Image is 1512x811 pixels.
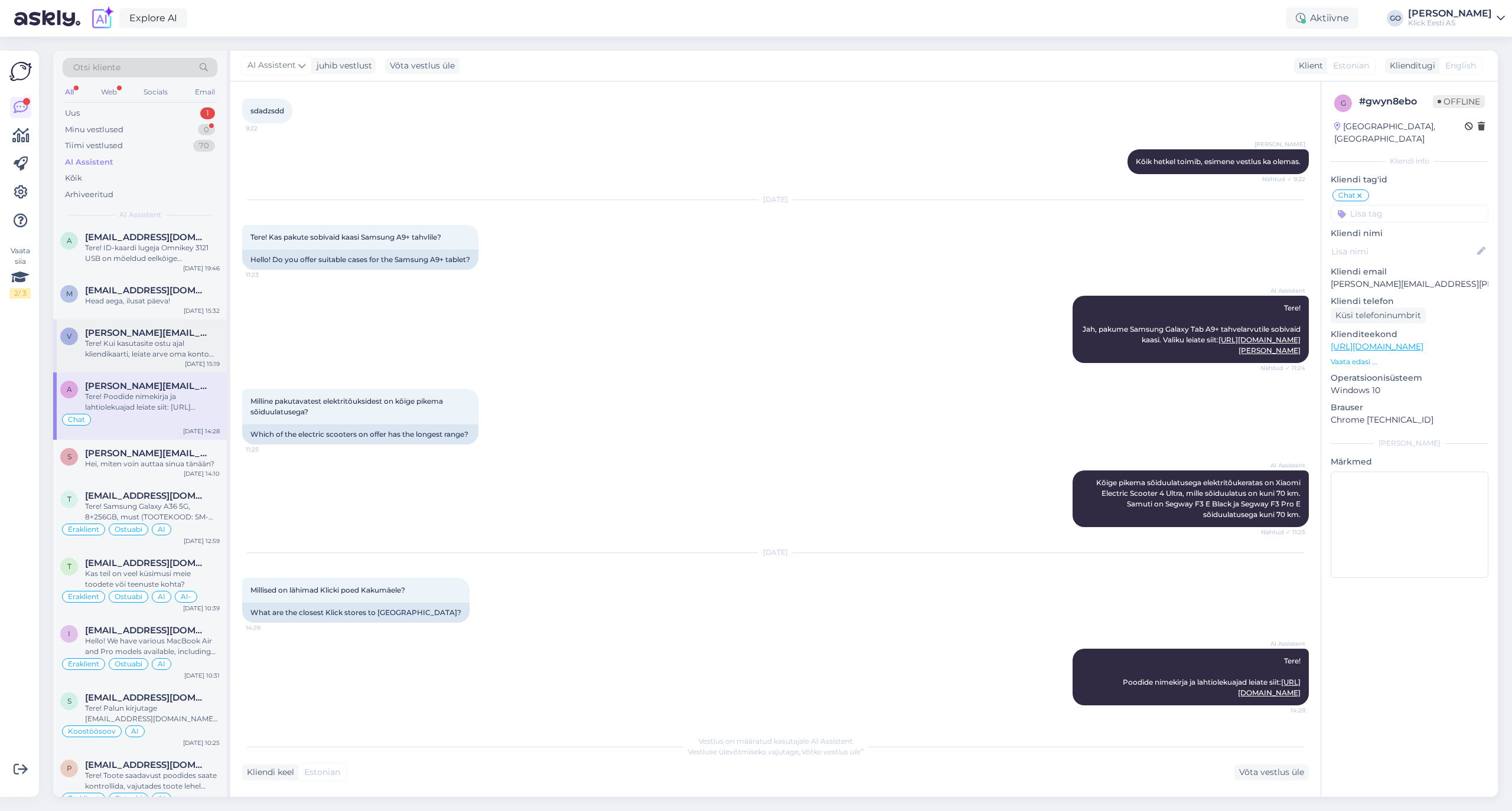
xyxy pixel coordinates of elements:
[68,416,85,423] span: Chat
[1331,227,1488,240] p: Kliendi nimi
[250,106,284,115] span: sdadzsdd
[312,60,372,72] div: juhib vestlust
[115,795,142,802] span: Ostuabi
[9,60,32,83] img: Askly Logo
[65,172,82,184] div: Kõik
[9,246,31,299] div: Vaata siia
[184,469,220,478] div: [DATE] 14:10
[85,243,220,264] div: Tere! ID-kaardi lugeja Omnikey 3121 USB on mõeldud eelkõige lauaarvutitega kasutamiseks, kuid see...
[63,84,76,100] div: All
[65,140,123,152] div: Tiimi vestlused
[85,760,208,770] span: peeter.uustal@gmail.com
[1433,95,1485,108] span: Offline
[119,8,187,28] a: Explore AI
[247,59,296,72] span: AI Assistent
[68,629,70,638] span: i
[250,233,441,241] span: Tere! Kas pakute sobivaid kaasi Samsung A9+ tahvlile?
[1261,461,1305,470] span: AI Assistent
[1331,357,1488,367] p: Vaata edasi ...
[85,232,208,243] span: ailigudim@gmail.com
[184,306,220,315] div: [DATE] 15:32
[185,359,220,368] div: [DATE] 15:19
[250,397,445,416] span: Milline pakutavatest elektritõuksidest on kõige pikema sõiduulatusega?
[198,124,215,136] div: 0
[90,6,115,31] img: explore-ai
[1096,478,1302,519] span: Kõige pikema sõiduulatusega elektritõukeratas on Xiaomi Electric Scooter 4 Ultra, mille sõiduulat...
[1408,9,1505,28] a: [PERSON_NAME]Klick Eesti AS
[1261,528,1305,537] span: Nähtud ✓ 11:25
[85,636,220,657] div: Hello! We have various MacBook Air and Pro models available, including 15-inch options. You can f...
[183,427,220,436] div: [DATE] 14:28
[246,623,290,632] span: 14:28
[67,495,71,503] span: t
[1286,8,1358,29] div: Aktiivne
[1408,9,1492,18] div: [PERSON_NAME]
[1338,192,1355,199] span: Chat
[1331,245,1475,258] input: Lisa nimi
[246,124,290,133] span: 9:22
[200,107,215,119] div: 1
[68,795,99,802] span: Eraklient
[1218,335,1301,355] a: [URL][DOMAIN_NAME][PERSON_NAME]
[688,747,863,756] span: Vestluse ülevõtmiseks vajutage
[193,84,217,100] div: Email
[1331,456,1488,468] p: Märkmed
[68,660,99,668] span: Eraklient
[183,604,220,613] div: [DATE] 10:39
[1331,205,1488,223] input: Lisa tag
[1261,706,1305,715] span: 14:28
[1445,60,1476,72] span: English
[1359,94,1433,109] div: # gwyn8ebo
[115,660,142,668] span: Ostuabi
[67,764,72,773] span: p
[85,381,208,391] span: andres@klick.ee
[242,250,478,270] div: Hello! Do you offer suitable cases for the Samsung A9+ tablet?
[1254,140,1305,149] span: [PERSON_NAME]
[385,58,460,74] div: Võta vestlus üle
[193,140,215,152] div: 70
[1331,295,1488,308] p: Kliendi telefon
[699,737,853,745] span: Vestlus on määratud kasutajale AI Assistent
[250,586,405,594] span: Millised on lähimad Klicki poed Kakumäele?
[85,448,208,459] span: samuel@giosg.com
[67,562,71,571] span: t
[1334,120,1465,145] div: [GEOGRAPHIC_DATA], [GEOGRAPHIC_DATA]
[1331,174,1488,186] p: Kliendi tag'id
[85,328,208,338] span: vladimir@feldman.ee
[67,696,71,705] span: s
[85,459,220,469] div: Hei, miten voin auttaa sinua tänään?
[183,738,220,747] div: [DATE] 10:25
[1331,438,1488,449] div: [PERSON_NAME]
[158,526,165,533] span: AI
[1294,60,1323,72] div: Klient
[242,603,470,623] div: What are the closest Klick stores to [GEOGRAPHIC_DATA]?
[68,526,99,533] span: Eraklient
[67,236,72,245] span: a
[1331,384,1488,397] p: Windows 10
[115,526,142,533] span: Ostuabi
[85,770,220,792] div: Tere! Toote saadavust poodides saate kontrollida, vajutades toote lehel "Saadavus poodides" nupul...
[181,593,191,600] span: AI-
[85,558,208,568] span: tairi.lohmus@gmail.com
[65,124,123,136] div: Minu vestlused
[85,490,208,501] span: tanel.riivits@mail.ee
[1331,372,1488,384] p: Operatsioonisüsteem
[85,625,208,636] span: ichika.fukata7@gmail.com
[158,660,165,668] span: AI
[85,285,208,296] span: marekvesi1973@gmail.com
[242,424,478,444] div: Which of the electric scooters on offer has the longest range?
[183,264,220,273] div: [DATE] 19:46
[1331,278,1488,290] p: [PERSON_NAME][EMAIL_ADDRESS][PERSON_NAME][DOMAIN_NAME]
[184,537,220,545] div: [DATE] 12:59
[158,593,165,600] span: AI
[799,747,863,756] i: „Võtke vestlus üle”
[65,156,113,168] div: AI Assistent
[1408,18,1492,28] div: Klick Eesti AS
[67,385,72,394] span: a
[68,728,116,735] span: Koostöösoov
[1331,328,1488,341] p: Klienditeekond
[85,568,220,590] div: Kas teil on veel küsimusi meie toodete või teenuste kohta?
[246,445,290,454] span: 11:25
[1331,156,1488,166] div: Kliendi info
[67,332,71,341] span: v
